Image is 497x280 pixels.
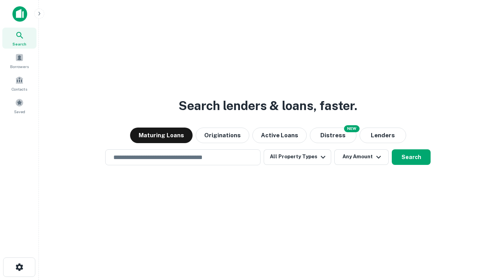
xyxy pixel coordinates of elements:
button: All Property Types [264,149,331,165]
span: Contacts [12,86,27,92]
span: Borrowers [10,63,29,70]
span: Saved [14,108,25,115]
button: Active Loans [252,128,307,143]
button: Search distressed loans with lien and other non-mortgage details. [310,128,356,143]
button: Lenders [360,128,406,143]
a: Contacts [2,73,36,94]
a: Saved [2,95,36,116]
a: Search [2,28,36,49]
span: Search [12,41,26,47]
button: Any Amount [334,149,389,165]
iframe: Chat Widget [458,218,497,255]
button: Search [392,149,431,165]
h3: Search lenders & loans, faster. [179,96,357,115]
a: Borrowers [2,50,36,71]
button: Originations [196,128,249,143]
img: capitalize-icon.png [12,6,27,22]
div: NEW [344,125,360,132]
button: Maturing Loans [130,128,193,143]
